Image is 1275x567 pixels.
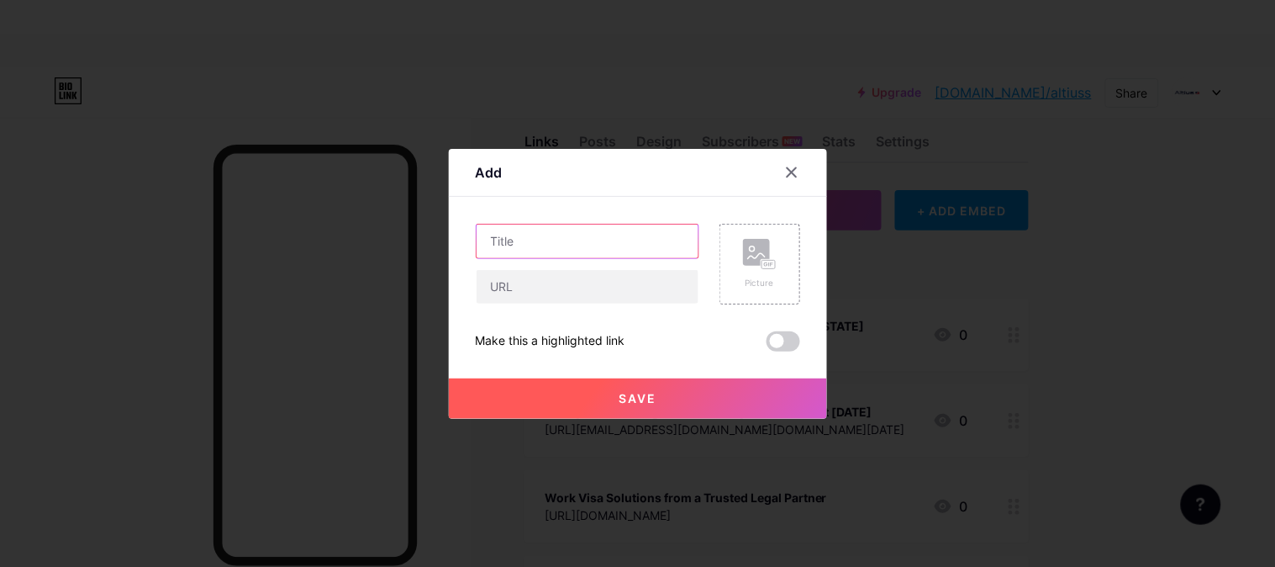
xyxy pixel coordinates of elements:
[476,162,503,183] div: Add
[477,270,698,304] input: URL
[477,225,698,258] input: Title
[476,331,625,352] div: Make this a highlighted link
[619,391,656,405] span: Save
[743,277,777,289] div: Picture
[449,379,827,419] button: Save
